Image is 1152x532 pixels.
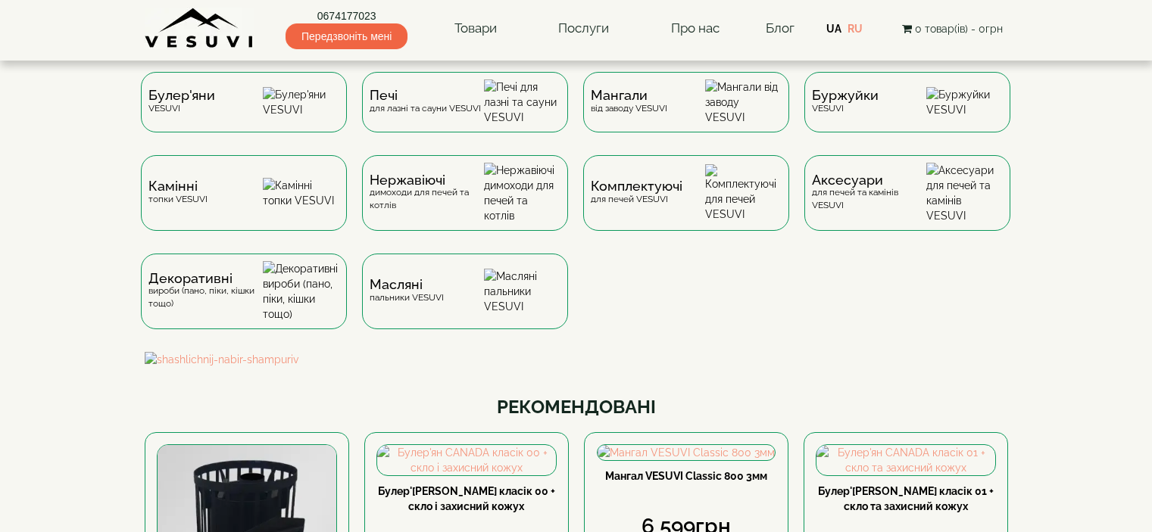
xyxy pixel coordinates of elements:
[370,174,484,186] span: Нержавіючі
[591,180,682,192] span: Комплектуючі
[148,89,215,114] div: VESUVI
[148,180,208,192] span: Камінні
[148,272,263,310] div: вироби (пано, піки, кішки тощо)
[818,485,994,512] a: Булер'[PERSON_NAME] класік 01 + скло та захисний кожух
[378,485,555,512] a: Булер'[PERSON_NAME] класік 00 + скло і захисний кожух
[145,8,254,49] img: Завод VESUVI
[148,180,208,205] div: топки VESUVI
[370,278,444,291] span: Масляні
[591,180,682,205] div: для печей VESUVI
[439,11,512,46] a: Товари
[576,72,797,155] a: Мангаливід заводу VESUVI Мангали від заводу VESUVI
[145,352,1008,367] img: shashlichnij-nabir-shampuriv
[354,254,576,352] a: Масляніпальники VESUVI Масляні пальники VESUVI
[656,11,735,46] a: Про нас
[148,272,263,285] span: Декоративні
[354,72,576,155] a: Печідля лазні та сауни VESUVI Печі для лазні та сауни VESUVI
[543,11,624,46] a: Послуги
[598,445,775,460] img: Мангал VESUVI Classic 800 3мм
[926,163,1003,223] img: Аксесуари для печей та камінів VESUVI
[812,174,926,186] span: Аксесуари
[370,89,481,101] span: Печі
[576,155,797,254] a: Комплектуючідля печей VESUVI Комплектуючі для печей VESUVI
[591,89,667,114] div: від заводу VESUVI
[263,87,339,117] img: Булер'яни VESUVI
[263,178,339,208] img: Камінні топки VESUVI
[286,23,407,49] span: Передзвоніть мені
[484,79,560,125] img: Печі для лазні та сауни VESUVI
[605,470,767,482] a: Мангал VESUVI Classic 800 3мм
[812,89,879,101] span: Буржуйки
[591,89,667,101] span: Мангали
[915,23,1003,35] span: 0 товар(ів) - 0грн
[812,89,879,114] div: VESUVI
[263,261,339,322] img: Декоративні вироби (пано, піки, кішки тощо)
[377,445,556,475] img: Булер'ян CANADA класік 00 + скло і захисний кожух
[354,155,576,254] a: Нержавіючідимоходи для печей та котлів Нержавіючі димоходи для печей та котлів
[816,445,995,475] img: Булер'ян CANADA класік 01 + скло та захисний кожух
[133,254,354,352] a: Декоративнівироби (пано, піки, кішки тощо) Декоративні вироби (пано, піки, кішки тощо)
[370,89,481,114] div: для лазні та сауни VESUVI
[370,174,484,212] div: димоходи для печей та котлів
[826,23,841,35] a: UA
[926,87,1003,117] img: Буржуйки VESUVI
[133,155,354,254] a: Каміннітопки VESUVI Камінні топки VESUVI
[370,278,444,303] div: пальники VESUVI
[898,20,1007,37] button: 0 товар(ів) - 0грн
[705,79,782,125] img: Мангали від заводу VESUVI
[484,163,560,223] img: Нержавіючі димоходи для печей та котлів
[705,164,782,222] img: Комплектуючі для печей VESUVI
[848,23,863,35] a: RU
[484,269,560,314] img: Масляні пальники VESUVI
[797,155,1018,254] a: Аксесуаридля печей та камінів VESUVI Аксесуари для печей та камінів VESUVI
[286,8,407,23] a: 0674177023
[148,89,215,101] span: Булер'яни
[797,72,1018,155] a: БуржуйкиVESUVI Буржуйки VESUVI
[133,72,354,155] a: Булер'яниVESUVI Булер'яни VESUVI
[812,174,926,212] div: для печей та камінів VESUVI
[766,20,795,36] a: Блог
